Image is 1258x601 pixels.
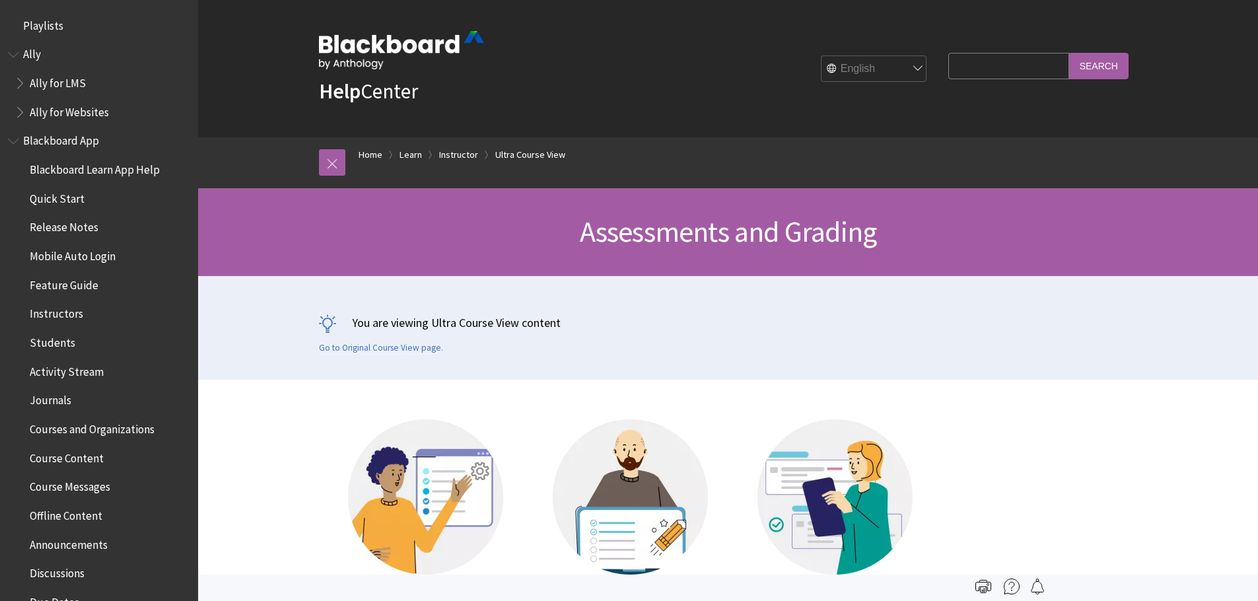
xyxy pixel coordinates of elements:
span: Blackboard Learn App Help [30,159,160,176]
img: Blackboard by Anthology [319,31,484,69]
span: Course Content [30,447,104,465]
span: Release Notes [30,217,98,234]
p: You are viewing Ultra Course View content [319,314,1138,331]
span: Ally for LMS [30,72,86,90]
nav: Book outline for Playlists [8,15,190,37]
span: Ally for Websites [30,101,109,119]
nav: Book outline for Anthology Ally Help [8,44,190,124]
span: Instructors [30,303,83,321]
img: Illustration of a person behind a screen with a pencil icon on it. [553,419,708,575]
span: Mobile Auto Login [30,245,116,263]
span: Ally [23,44,41,61]
a: HelpCenter [319,78,418,104]
span: Blackboard App [23,130,99,148]
span: Students [30,332,75,349]
span: Feature Guide [30,274,98,292]
a: Instructor [439,147,478,163]
img: Print [975,579,991,594]
span: Course Messages [30,476,110,494]
img: Illustration of a person holding a mobile device with report screens displayed behind them. [757,419,913,575]
span: Journals [30,390,71,407]
a: Home [359,147,382,163]
img: More help [1004,579,1020,594]
span: Discussions [30,562,85,580]
a: Ultra Course View [495,147,565,163]
strong: Help [319,78,361,104]
a: Learn [400,147,422,163]
span: Activity Stream [30,361,104,378]
span: Announcements [30,534,108,551]
select: Site Language Selector [821,56,927,83]
span: Offline Content [30,505,102,522]
input: Search [1069,53,1129,79]
span: Quick Start [30,188,85,205]
span: Courses and Organizations [30,418,155,436]
a: Go to Original Course View page. [319,342,443,354]
img: Follow this page [1030,579,1045,594]
span: Playlists [23,15,63,32]
span: Assessments and Grading [580,213,877,250]
img: Illustration of a person in front of a screen with a settings icon on it. [348,419,503,575]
